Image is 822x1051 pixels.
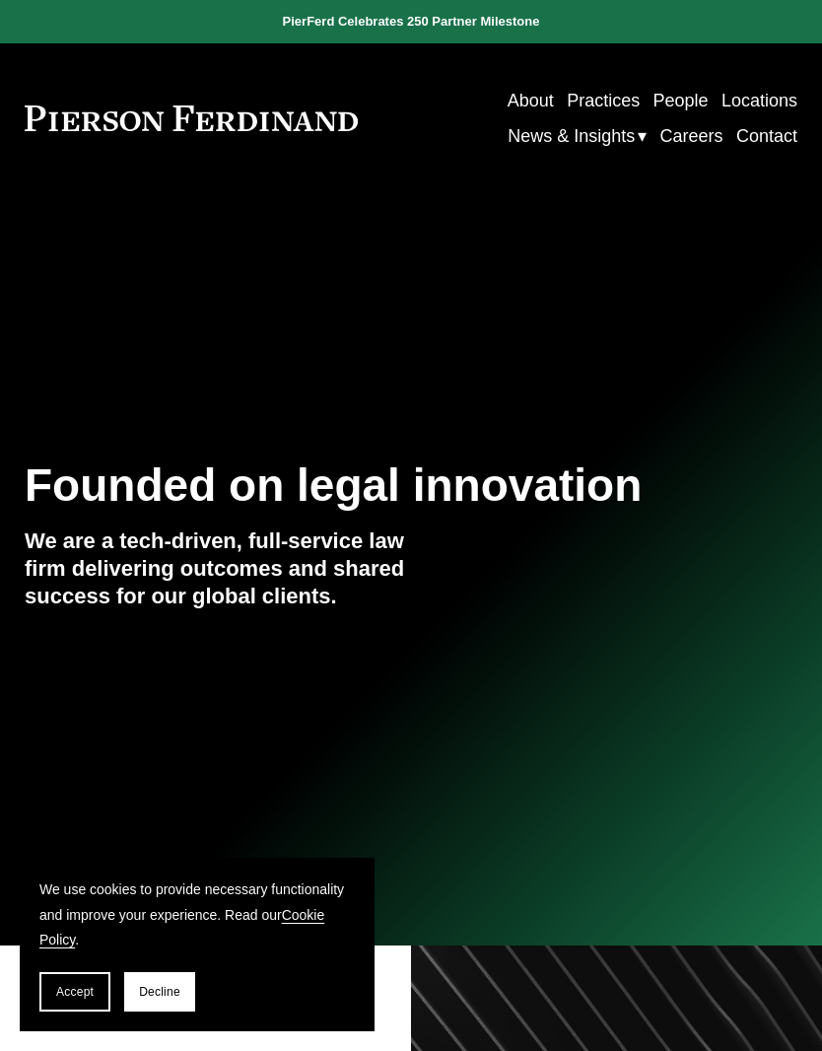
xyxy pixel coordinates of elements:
span: News & Insights [508,120,635,152]
a: Cookie Policy [39,907,324,947]
span: Decline [139,985,180,999]
button: Accept [39,972,110,1012]
p: We use cookies to provide necessary functionality and improve your experience. Read our . [39,877,355,952]
a: People [653,83,709,118]
a: Contact [736,118,797,154]
a: About [508,83,554,118]
a: Careers [660,118,723,154]
h4: We are a tech-driven, full-service law firm delivering outcomes and shared success for our global... [25,527,411,610]
h1: Founded on legal innovation [25,459,668,512]
section: Cookie banner [20,858,375,1031]
a: folder dropdown [508,118,647,154]
a: Practices [567,83,640,118]
a: Locations [721,83,797,118]
button: Decline [124,972,195,1012]
span: Accept [56,985,94,999]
